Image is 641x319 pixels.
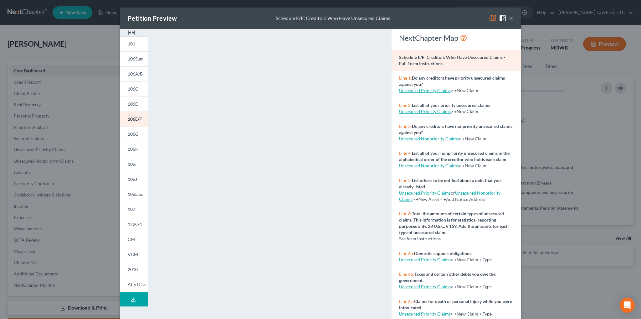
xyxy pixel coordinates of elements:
[399,190,500,202] a: Unsecured Nonpriority Claims
[120,232,148,247] a: CM
[459,136,486,141] span: > +New Claim
[128,161,136,167] span: 106I
[451,88,478,93] span: > +New Claim
[399,190,455,196] span: or
[128,237,135,242] span: CM
[451,257,492,262] span: > +New Claim > Type
[128,41,135,46] span: 101
[399,211,412,216] span: Line 6:
[120,112,148,127] a: 106E/F
[399,299,512,310] strong: Claims for death or personal injury while you were intoxicated.
[120,36,148,51] a: 101
[120,66,148,81] a: 106A/B
[128,146,139,152] span: 106H
[120,81,148,97] a: 106C
[489,14,496,22] img: map-eea8200ae884c6f1103ae1953ef3d486a96c86aabb227e865a55264e3737af1f.svg
[399,150,510,162] strong: List all of your nonpriority unsecured claims in the alphabetical order of the creditor who holds...
[128,207,135,212] span: 107
[128,14,177,23] div: Petition Preview
[120,97,148,112] a: 106D
[120,217,148,232] a: 122C-1
[499,14,506,22] img: help-close-5ba153eb36485ed6c1ea00a893f15db1cb9b99d6cae46e1a8edb6c62d00a1a76.svg
[120,187,148,202] a: 106Dec
[120,172,148,187] a: 106J
[128,131,138,137] span: 106G
[620,298,635,313] div: Open Intercom Messenger
[399,271,495,283] strong: Taxes and certain other debts you owe the government.
[399,163,459,168] a: Unsecured Nonpriority Claims
[128,267,138,272] span: 2010
[399,33,513,43] div: NextChapter Map
[459,163,486,168] span: > +New Claim
[399,123,412,129] span: Line 3:
[120,127,148,142] a: 106G
[128,252,138,257] span: VCM
[128,222,142,227] span: 122C-1
[276,15,390,22] div: Schedule E/F: Creditors Who Have Unsecured Claims
[451,109,478,114] span: > +New Claim
[412,102,490,108] strong: List all of your priority unsecured claims
[399,311,451,316] a: Unsecured Priority Claims
[399,136,459,141] a: Unsecured Nonpriority Claims
[120,262,148,277] a: 2010
[120,247,148,262] a: VCM
[399,211,509,235] strong: Total the amounts of certain types of unsecured claims. This information is for statistical repor...
[128,86,138,92] span: 106C
[120,142,148,157] a: 106H
[128,176,137,182] span: 106J
[128,71,143,76] span: 106A/B
[128,282,146,287] span: Atty Disc
[451,311,492,316] span: > +New Claim > Type
[120,51,148,66] a: 106Sum
[399,190,451,196] a: Unsecured Priority Claims
[414,251,472,256] strong: Domestic support obligations.
[399,123,512,135] strong: Do any creditors have nonpriority unsecured claims against you?
[399,75,505,87] strong: Do any creditors have priority unsecured claims against you?
[128,191,143,197] span: 106Dec
[120,157,148,172] a: 106I
[399,178,412,183] span: Line 5:
[120,202,148,217] a: 107
[399,190,500,202] span: > +New Asset > +Add Notice Address
[399,102,412,108] span: Line 2:
[128,116,142,122] span: 106E/F
[399,284,451,289] a: Unsecured Priority Claims
[509,14,513,22] button: ×
[399,109,451,114] a: Unsecured Priority Claims
[451,284,492,289] span: > +New Claim > Type
[128,101,139,107] span: 106D
[399,55,505,66] strong: Schedule E/F: Creditors Who Have Unsecured Claims - Full Form Instructions
[399,178,501,189] strong: List others to be notified about a debt that you already listed.
[399,299,414,304] span: Line 6c:
[128,56,144,61] span: 106Sum
[399,150,412,156] span: Line 4:
[399,236,441,241] span: See form instructions
[399,75,412,81] span: Line 1:
[399,251,414,256] span: Line 6a:
[399,88,451,93] a: Unsecured Priority Claims
[399,271,414,277] span: Line 6b:
[399,257,451,262] a: Unsecured Priority Claims
[128,29,135,36] img: expand-e0f6d898513216a626fdd78e52531dac95497ffd26381d4c15ee2fc46db09dca.svg
[120,277,148,292] a: Atty Disc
